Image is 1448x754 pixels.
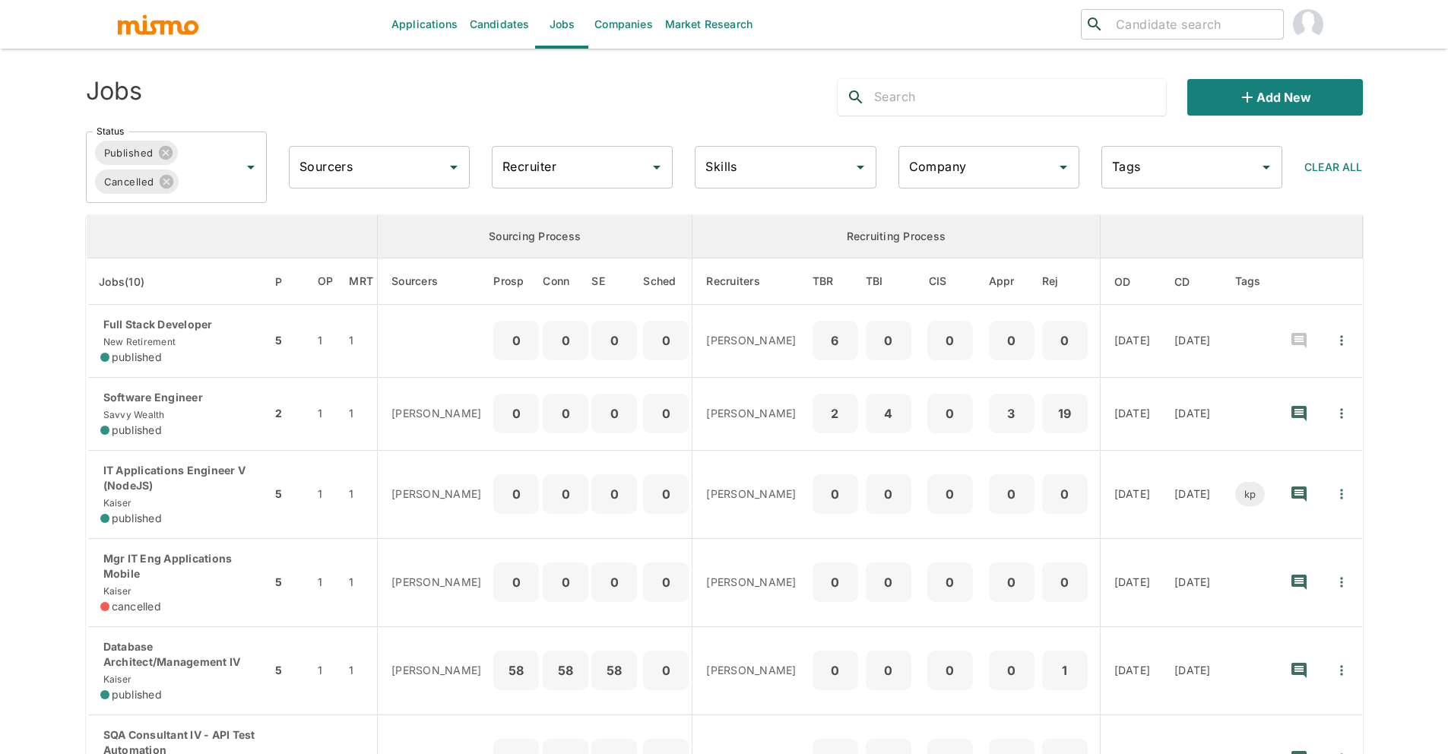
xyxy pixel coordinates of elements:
input: Search [874,85,1166,109]
div: Cancelled [95,169,179,194]
span: Kaiser [100,585,132,597]
th: Recruiters [692,258,809,305]
p: 0 [649,403,683,424]
p: 0 [872,483,905,505]
button: search [838,79,874,116]
span: published [112,423,162,438]
td: [DATE] [1162,377,1223,450]
p: 58 [499,660,533,681]
p: 0 [872,660,905,681]
p: 0 [995,660,1028,681]
td: [DATE] [1100,538,1162,626]
button: recent-notes [1281,476,1317,512]
td: 5 [271,626,306,714]
p: 0 [597,403,631,424]
td: [DATE] [1162,626,1223,714]
p: [PERSON_NAME] [391,663,481,678]
button: recent-notes [1281,395,1317,432]
th: Sourcers [378,258,494,305]
span: Clear All [1304,160,1362,173]
span: OD [1114,273,1151,291]
th: Created At [1162,258,1223,305]
p: 0 [597,483,631,505]
p: 0 [549,330,582,351]
p: 0 [649,330,683,351]
td: 1 [345,450,377,538]
button: Open [1053,157,1074,178]
td: 1 [345,377,377,450]
td: 1 [306,377,346,450]
span: cancelled [112,599,161,614]
th: Open Positions [306,258,346,305]
p: 0 [649,572,683,593]
td: [DATE] [1100,377,1162,450]
th: Prospects [493,258,543,305]
div: Published [95,141,179,165]
p: 0 [499,572,533,593]
p: [PERSON_NAME] [706,333,796,348]
p: 58 [549,660,582,681]
button: Quick Actions [1325,477,1358,511]
td: [DATE] [1162,538,1223,626]
p: [PERSON_NAME] [391,575,481,590]
p: 0 [499,483,533,505]
img: Paola Pacheco [1293,9,1323,40]
td: 1 [345,538,377,626]
button: Open [1256,157,1277,178]
p: 0 [933,330,967,351]
p: 0 [1048,483,1082,505]
span: New Retirement [100,336,176,347]
p: 0 [1048,330,1082,351]
td: [DATE] [1100,450,1162,538]
td: [DATE] [1162,305,1223,378]
th: Approved [985,258,1038,305]
p: 3 [995,403,1028,424]
td: [DATE] [1100,626,1162,714]
button: Quick Actions [1325,324,1358,357]
p: 0 [819,572,852,593]
span: kp [1235,487,1266,502]
span: Cancelled [95,173,163,191]
p: 0 [1048,572,1082,593]
button: recent-notes [1281,564,1317,600]
label: Status [97,125,124,138]
p: 0 [933,483,967,505]
p: 19 [1048,403,1082,424]
button: Quick Actions [1325,397,1358,430]
td: 5 [271,538,306,626]
button: Open [646,157,667,178]
span: Published [95,144,163,162]
th: Sent Emails [588,258,640,305]
button: recent-notes [1281,652,1317,689]
p: Software Engineer [100,390,259,405]
span: Jobs(10) [99,273,164,291]
p: 0 [933,572,967,593]
td: 1 [306,626,346,714]
input: Candidate search [1110,14,1277,35]
span: Kaiser [100,497,132,508]
th: Onboarding Date [1100,258,1162,305]
button: Add new [1187,79,1362,116]
th: To Be Reviewed [809,258,862,305]
p: 0 [549,572,582,593]
p: 1 [1048,660,1082,681]
p: 0 [499,403,533,424]
p: 0 [499,330,533,351]
p: 4 [872,403,905,424]
td: 2 [271,377,306,450]
p: 0 [872,330,905,351]
p: 0 [597,572,631,593]
td: 1 [306,450,346,538]
p: [PERSON_NAME] [391,486,481,502]
td: 1 [306,538,346,626]
td: 1 [345,305,377,378]
p: Database Architect/Management IV [100,639,259,670]
th: Tags [1223,258,1278,305]
button: Quick Actions [1325,565,1358,599]
th: Client Interview Scheduled [915,258,985,305]
p: 0 [819,483,852,505]
td: 5 [271,450,306,538]
p: 58 [597,660,631,681]
img: logo [116,13,200,36]
p: 0 [649,660,683,681]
